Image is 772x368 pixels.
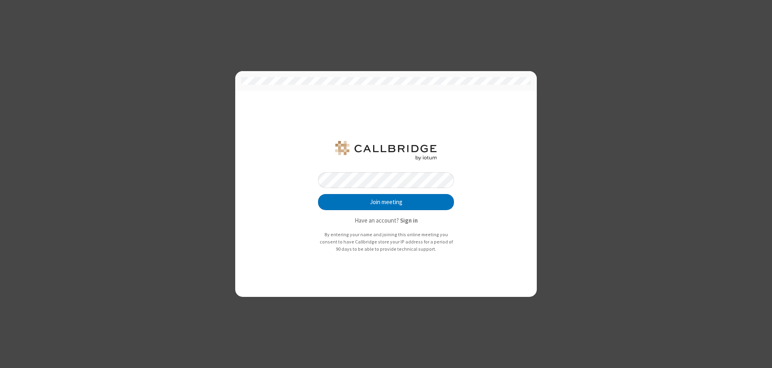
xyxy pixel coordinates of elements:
img: QA Selenium DO NOT DELETE OR CHANGE [334,141,438,160]
button: Join meeting [318,194,454,210]
button: Sign in [400,216,418,225]
p: Have an account? [318,216,454,225]
strong: Sign in [400,217,418,224]
p: By entering your name and joining this online meeting you consent to have Callbridge store your I... [318,231,454,252]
